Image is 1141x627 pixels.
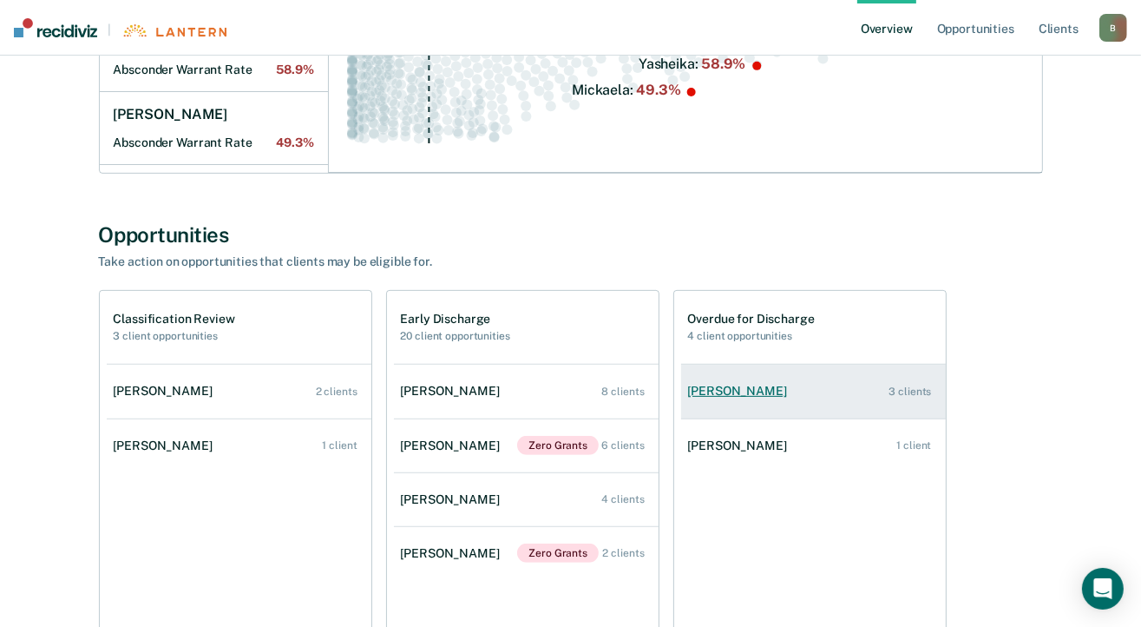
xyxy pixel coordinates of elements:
img: Lantern [121,24,226,37]
div: [PERSON_NAME] [401,384,507,399]
h2: Absconder Warrant Rate [114,135,314,150]
a: | [14,18,226,37]
h2: 20 client opportunities [401,330,510,342]
div: [PERSON_NAME] [114,384,220,399]
div: 8 clients [602,386,645,398]
h1: [PERSON_NAME] [114,106,227,123]
a: [PERSON_NAME] 2 clients [107,366,371,416]
div: 2 clients [603,547,645,559]
div: Take action on opportunities that clients may be eligible for. [99,254,706,269]
div: [PERSON_NAME] [401,546,507,561]
h2: Absconder Warrant Rate [114,63,314,77]
a: [PERSON_NAME] 1 client [107,421,371,471]
a: [PERSON_NAME] 3 clients [681,366,946,416]
h2: 3 client opportunities [114,330,235,342]
h1: Classification Review [114,312,235,327]
span: 49.3% [276,135,313,150]
div: 6 clients [602,439,645,452]
div: [PERSON_NAME] [114,439,220,453]
div: [PERSON_NAME] [688,384,794,399]
div: [PERSON_NAME] [401,439,507,453]
a: [PERSON_NAME] 1 client [681,421,946,471]
div: 2 clients [316,386,357,398]
div: 1 client [322,439,357,452]
div: Opportunities [99,222,1043,247]
h1: Overdue for Discharge [688,312,815,327]
a: [PERSON_NAME]Absconder Warrant Rate49.3% [100,92,328,165]
a: [PERSON_NAME]Zero Grants 2 clients [394,526,659,580]
div: Open Intercom Messenger [1082,568,1124,610]
span: Zero Grants [517,544,599,563]
div: [PERSON_NAME] [688,439,794,453]
div: 1 client [896,439,931,452]
div: [PERSON_NAME] [401,492,507,507]
span: 58.9% [276,63,313,77]
div: 3 clients [889,386,932,398]
h2: 4 client opportunities [688,330,815,342]
h1: Early Discharge [401,312,510,327]
img: Recidiviz [14,18,97,37]
a: [PERSON_NAME] 4 clients [394,475,659,525]
div: 4 clients [602,493,645,505]
button: B [1099,14,1127,42]
span: Zero Grants [517,436,599,455]
span: | [97,23,121,37]
a: [PERSON_NAME] 8 clients [394,366,659,416]
a: [PERSON_NAME]Zero Grants 6 clients [394,419,659,472]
